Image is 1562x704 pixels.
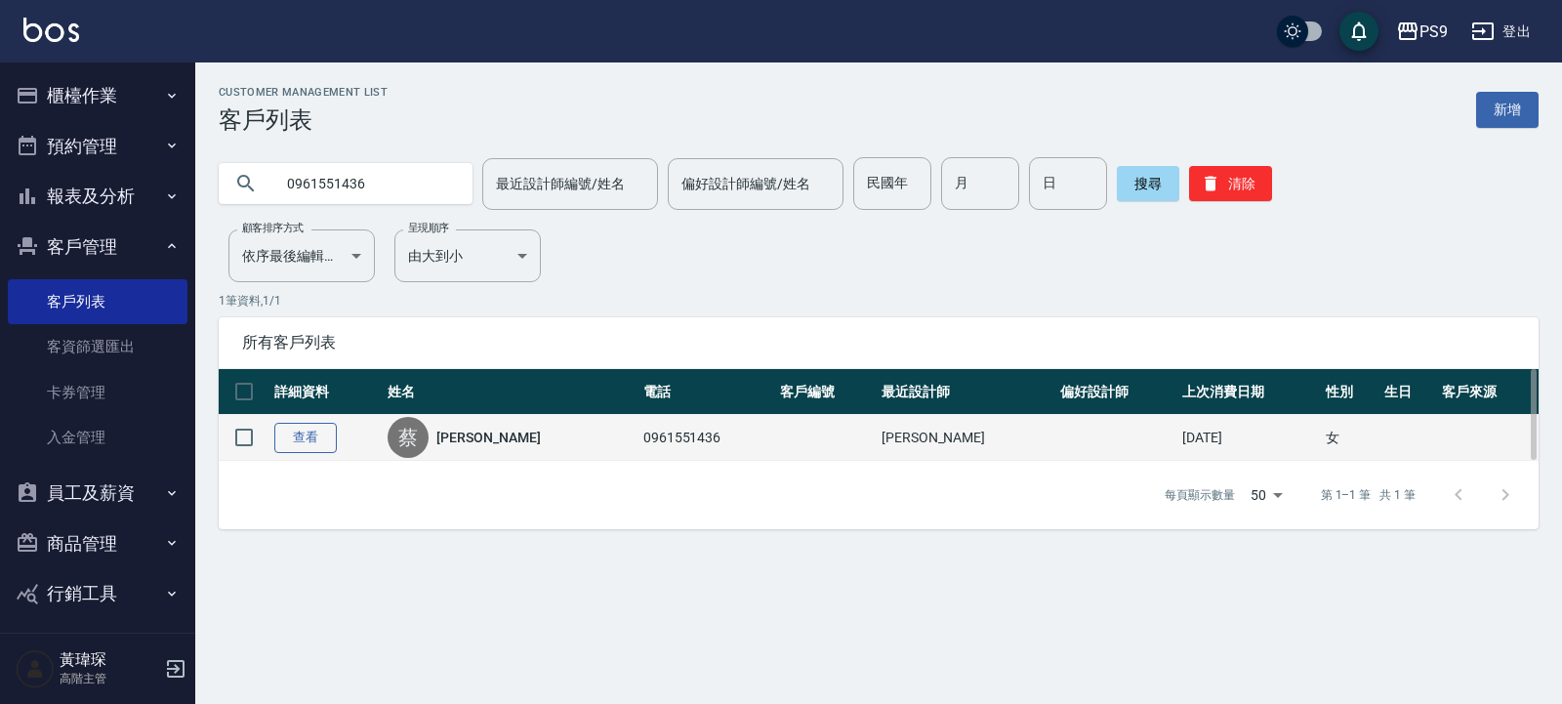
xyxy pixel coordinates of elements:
[8,171,187,222] button: 報表及分析
[8,568,187,619] button: 行銷工具
[1321,415,1379,461] td: 女
[1165,486,1235,504] p: 每頁顯示數量
[877,369,1055,415] th: 最近設計師
[274,423,337,453] a: 查看
[8,518,187,569] button: 商品管理
[228,229,375,282] div: 依序最後編輯時間
[436,428,540,447] a: [PERSON_NAME]
[1321,486,1416,504] p: 第 1–1 筆 共 1 筆
[1463,14,1539,50] button: 登出
[273,157,457,210] input: 搜尋關鍵字
[60,670,159,687] p: 高階主管
[1177,369,1321,415] th: 上次消費日期
[638,369,776,415] th: 電話
[638,415,776,461] td: 0961551436
[219,106,388,134] h3: 客戶列表
[8,370,187,415] a: 卡券管理
[242,333,1515,352] span: 所有客戶列表
[16,649,55,688] img: Person
[8,222,187,272] button: 客戶管理
[269,369,383,415] th: 詳細資料
[1117,166,1179,201] button: 搜尋
[877,415,1055,461] td: [PERSON_NAME]
[23,18,79,42] img: Logo
[1321,369,1379,415] th: 性別
[8,619,187,670] button: 資料設定
[394,229,541,282] div: 由大到小
[1437,369,1539,415] th: 客戶來源
[1177,415,1321,461] td: [DATE]
[219,292,1539,310] p: 1 筆資料, 1 / 1
[242,221,304,235] label: 顧客排序方式
[8,70,187,121] button: 櫃檯作業
[1388,12,1456,52] button: PS9
[219,86,388,99] h2: Customer Management List
[8,468,187,518] button: 員工及薪資
[775,369,876,415] th: 客戶編號
[388,417,429,458] div: 蔡
[1476,92,1539,128] a: 新增
[383,369,637,415] th: 姓名
[1189,166,1272,201] button: 清除
[60,650,159,670] h5: 黃瑋琛
[1379,369,1438,415] th: 生日
[1419,20,1448,44] div: PS9
[8,324,187,369] a: 客資篩選匯出
[408,221,449,235] label: 呈現順序
[8,121,187,172] button: 預約管理
[8,415,187,460] a: 入金管理
[1243,469,1290,521] div: 50
[1055,369,1177,415] th: 偏好設計師
[1339,12,1378,51] button: save
[8,279,187,324] a: 客戶列表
